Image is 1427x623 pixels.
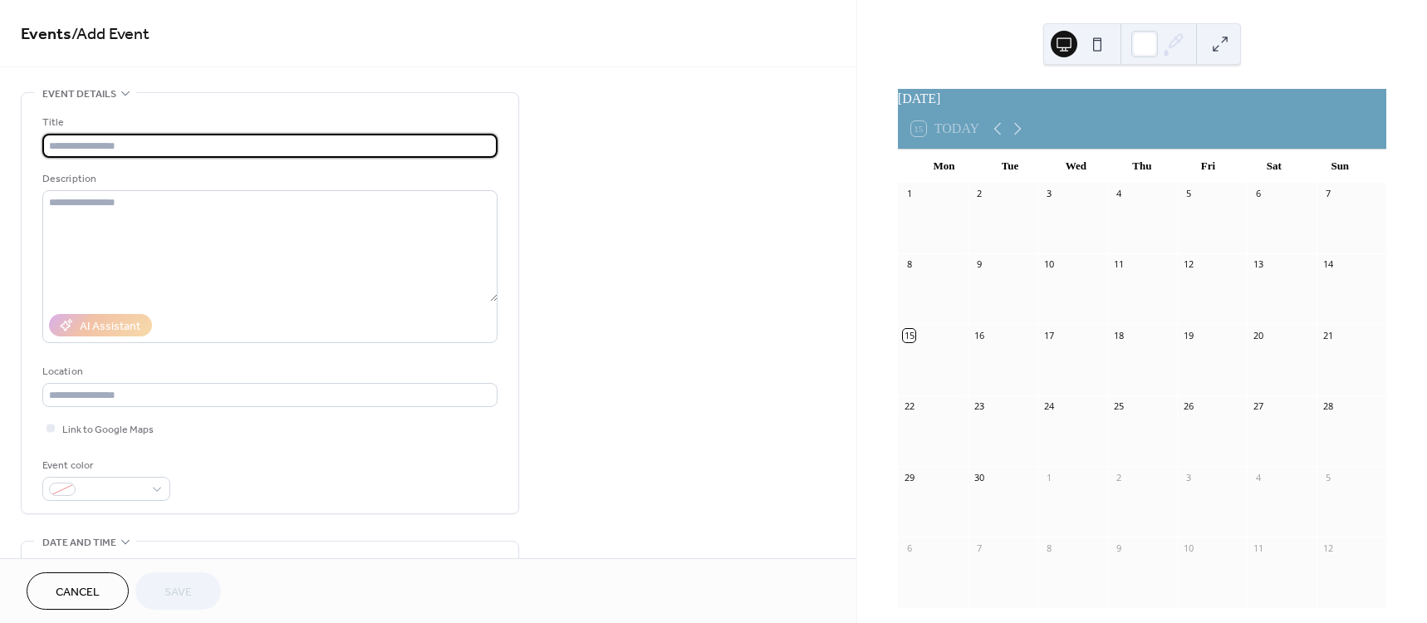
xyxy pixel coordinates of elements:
div: 8 [903,258,915,271]
div: 12 [1322,542,1334,554]
div: Tue [977,150,1042,183]
div: 9 [1112,542,1125,554]
div: 23 [973,400,985,413]
div: Fri [1175,150,1241,183]
div: 15 [903,329,915,341]
div: 12 [1182,258,1194,271]
div: 11 [1252,542,1264,554]
div: 19 [1182,329,1194,341]
div: 28 [1322,400,1334,413]
div: Sat [1241,150,1307,183]
div: Wed [1043,150,1109,183]
div: 2 [973,188,985,200]
div: 21 [1322,329,1334,341]
div: 3 [1042,188,1055,200]
div: [DATE] [898,89,1386,109]
div: 14 [1322,258,1334,271]
div: 10 [1042,258,1055,271]
div: 22 [903,400,915,413]
div: 30 [973,471,985,483]
div: Description [42,170,494,188]
div: 7 [973,542,985,554]
span: Link to Google Maps [62,421,154,439]
div: 10 [1182,542,1194,554]
div: 29 [903,471,915,483]
div: 20 [1252,329,1264,341]
div: 8 [1042,542,1055,554]
div: 5 [1322,471,1334,483]
div: 4 [1112,188,1125,200]
span: Event details [42,86,116,103]
div: Event color [42,457,167,474]
a: Events [21,18,71,51]
span: Cancel [56,584,100,601]
div: 7 [1322,188,1334,200]
div: Location [42,363,494,380]
div: Sun [1307,150,1373,183]
div: 9 [973,258,985,271]
div: 6 [903,542,915,554]
div: 26 [1182,400,1194,413]
div: 25 [1112,400,1125,413]
span: / Add Event [71,18,150,51]
span: Date and time [42,534,116,552]
div: 4 [1252,471,1264,483]
div: 17 [1042,329,1055,341]
div: 11 [1112,258,1125,271]
div: Thu [1109,150,1174,183]
div: 13 [1252,258,1264,271]
div: 6 [1252,188,1264,200]
div: 1 [1042,471,1055,483]
div: 1 [903,188,915,200]
div: 27 [1252,400,1264,413]
div: 18 [1112,329,1125,341]
button: Cancel [27,572,129,610]
div: 2 [1112,471,1125,483]
div: Title [42,114,494,131]
div: 5 [1182,188,1194,200]
div: 16 [973,329,985,341]
div: 24 [1042,400,1055,413]
div: Mon [911,150,977,183]
div: 3 [1182,471,1194,483]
